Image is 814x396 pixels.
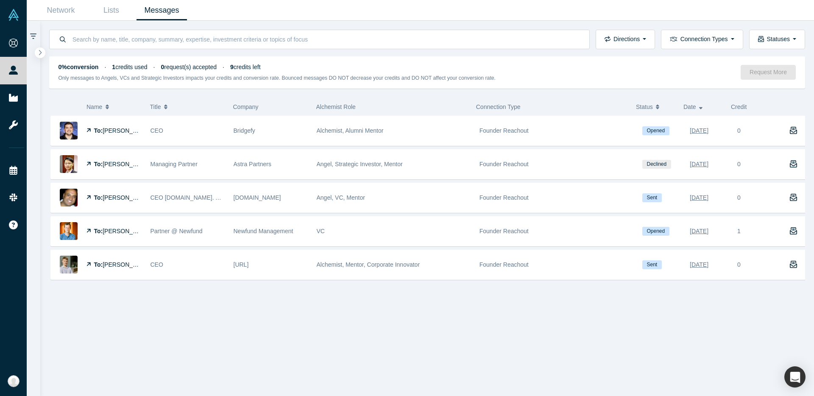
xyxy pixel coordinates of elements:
img: Jorge Rios's Profile Image [60,122,78,139]
button: Connection Types [661,30,743,49]
span: [PERSON_NAME] [103,194,151,201]
span: Declined [642,160,671,169]
span: Opened [642,126,669,135]
span: Partner @ Newfund [151,228,203,234]
span: Connection Type [476,103,521,110]
span: Credit [731,103,747,110]
button: Status [636,98,675,116]
strong: 0% conversion [59,64,99,70]
button: Directions [596,30,655,49]
strong: To: [94,228,103,234]
span: Sent [642,260,662,269]
div: 0 [737,260,741,269]
strong: To: [94,127,103,134]
div: [DATE] [690,257,708,272]
span: [PERSON_NAME] [103,127,151,134]
span: Angel, VC, Mentor [317,194,365,201]
span: Title [150,98,161,116]
div: [DATE] [690,157,708,172]
button: Date [683,98,722,116]
div: 0 [737,160,741,169]
small: Only messages to Angels, VCs and Strategic Investors impacts your credits and conversion rate. Bo... [59,75,496,81]
span: Alchemist, Alumni Mentor [317,127,384,134]
span: credits used [112,64,147,70]
img: Henri Deshays's Profile Image [60,222,78,240]
span: [PERSON_NAME] [103,228,151,234]
img: Ben Cherian's Profile Image [60,189,78,206]
span: Founder Reachout [479,161,529,167]
span: Founder Reachout [479,194,529,201]
img: Ansar Zhalyalov's Profile Image [60,256,78,273]
span: CEO [151,261,163,268]
span: [DOMAIN_NAME] [234,194,281,201]
span: Status [636,98,653,116]
strong: 9 [230,64,234,70]
span: Astra Partners [234,161,271,167]
span: Bridgefy [234,127,255,134]
div: 1 [733,217,781,246]
span: CEO [DOMAIN_NAME]. Also advising and investing. Previously w/ Red Hat, Inktank, DreamHost, etc. [151,194,417,201]
button: Name [86,98,141,116]
span: Managing Partner [151,161,198,167]
div: [DATE] [690,123,708,138]
span: · [223,64,224,70]
span: [PERSON_NAME] [103,261,151,268]
strong: 1 [112,64,115,70]
span: · [104,64,106,70]
div: [DATE] [690,224,708,239]
button: Statuses [749,30,805,49]
a: Network [36,0,86,20]
span: Opened [642,227,669,236]
div: [DATE] [690,190,708,205]
img: Huang Lee's Profile Image [60,155,78,173]
strong: To: [94,261,103,268]
span: Angel, Strategic Investor, Mentor [317,161,403,167]
input: Search by name, title, company, summary, expertise, investment criteria or topics of focus [72,29,580,49]
span: [PERSON_NAME] [103,161,151,167]
span: Newfund Management [234,228,293,234]
strong: To: [94,161,103,167]
span: Name [86,98,102,116]
span: Date [683,98,696,116]
span: Founder Reachout [479,261,529,268]
a: Messages [137,0,187,20]
span: Alchemist Role [316,103,356,110]
span: credits left [230,64,261,70]
img: Alchemist Vault Logo [8,9,20,21]
span: Alchemist, Mentor, Corporate Innovator [317,261,420,268]
button: Title [150,98,224,116]
span: CEO [151,127,163,134]
div: 0 [737,193,741,202]
span: request(s) accepted [161,64,217,70]
span: Founder Reachout [479,228,529,234]
div: 0 [737,126,741,135]
span: Company [233,103,259,110]
span: Sent [642,193,662,202]
strong: To: [94,194,103,201]
a: Lists [86,0,137,20]
strong: 0 [161,64,164,70]
span: Founder Reachout [479,127,529,134]
span: · [153,64,155,70]
span: VC [317,228,325,234]
img: Suhan Lee's Account [8,375,20,387]
span: [URL] [234,261,249,268]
